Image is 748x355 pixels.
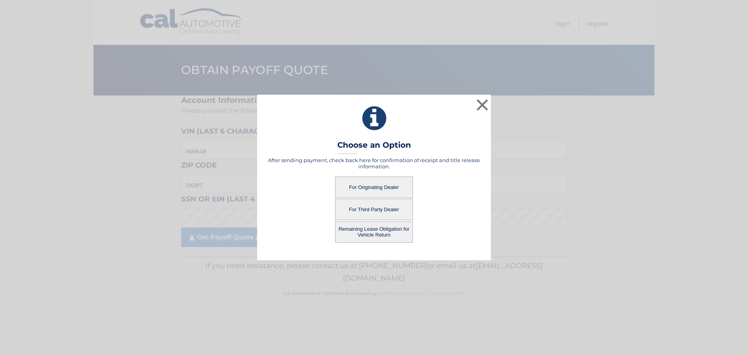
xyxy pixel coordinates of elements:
button: × [475,97,490,113]
button: For Originating Dealer [335,177,413,198]
button: Remaining Lease Obligation for Vehicle Return [335,221,413,243]
h3: Choose an Option [337,140,411,154]
h5: After sending payment, check back here for confirmation of receipt and title release information. [267,157,481,170]
button: For Third Party Dealer [335,199,413,220]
